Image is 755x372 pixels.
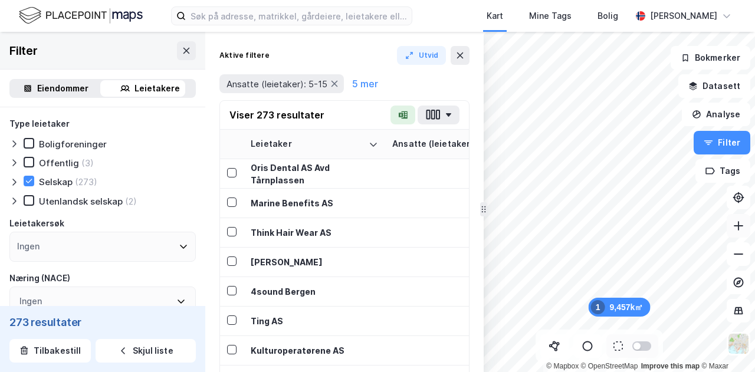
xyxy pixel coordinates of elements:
div: (3) [81,157,94,169]
div: Næring (NACE) [9,271,70,285]
div: Offentlig [39,157,79,169]
div: Aktive filtere [219,51,270,60]
button: Datasett [678,74,750,98]
div: 9 [392,167,490,180]
img: logo.f888ab2527a4732fd821a326f86c7f29.svg [19,5,143,26]
div: Kulturoperatørene AS [251,344,378,357]
div: Leietakersøk [9,216,64,231]
button: Utvid [397,46,447,65]
div: Eiendommer [37,81,88,96]
button: 5 mer [349,76,382,91]
a: Improve this map [641,362,700,370]
div: Ting AS [251,315,378,327]
div: (273) [75,176,97,187]
div: 13 [392,197,490,209]
div: Leietaker [251,139,364,150]
button: Skjul liste [96,339,196,363]
button: Filter [694,131,750,154]
div: Type leietaker [9,117,70,131]
div: Marine Benefits AS [251,197,378,209]
div: Kart [487,9,503,23]
div: Think Hair Wear AS [251,226,378,239]
div: 1 [591,300,605,314]
div: Mine Tags [529,9,572,23]
div: 10 [392,226,490,239]
div: Viser 273 resultater [229,108,324,122]
div: Filter [9,41,38,60]
span: Ansatte (leietaker): 5-15 [226,78,327,90]
button: Tilbakestill [9,339,91,363]
div: 273 resultater [9,315,196,330]
div: Utenlandsk selskap [39,196,123,207]
div: Ingen [17,239,40,254]
button: Analyse [682,103,750,126]
div: Oris Dental AS Avd Tårnplassen [251,162,378,186]
div: Leietakere [134,81,180,96]
button: Bokmerker [671,46,750,70]
div: Ingen [19,294,42,308]
div: 12 [392,315,490,327]
div: Boligforeninger [39,139,107,150]
div: Map marker [589,298,651,317]
button: Tags [695,159,750,183]
div: [PERSON_NAME] [251,256,378,268]
div: Ansatte (leietaker) [392,139,476,150]
div: [PERSON_NAME] [650,9,717,23]
div: 7 [392,285,490,298]
div: 7 [392,256,490,268]
div: Selskap [39,176,73,187]
div: (2) [125,196,137,207]
div: 10 [392,344,490,357]
iframe: Chat Widget [696,315,755,372]
a: OpenStreetMap [581,362,638,370]
div: Kontrollprogram for chat [696,315,755,372]
input: Søk på adresse, matrikkel, gårdeiere, leietakere eller personer [186,7,412,25]
div: 4sound Bergen [251,285,378,298]
div: Bolig [598,9,618,23]
a: Mapbox [546,362,579,370]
